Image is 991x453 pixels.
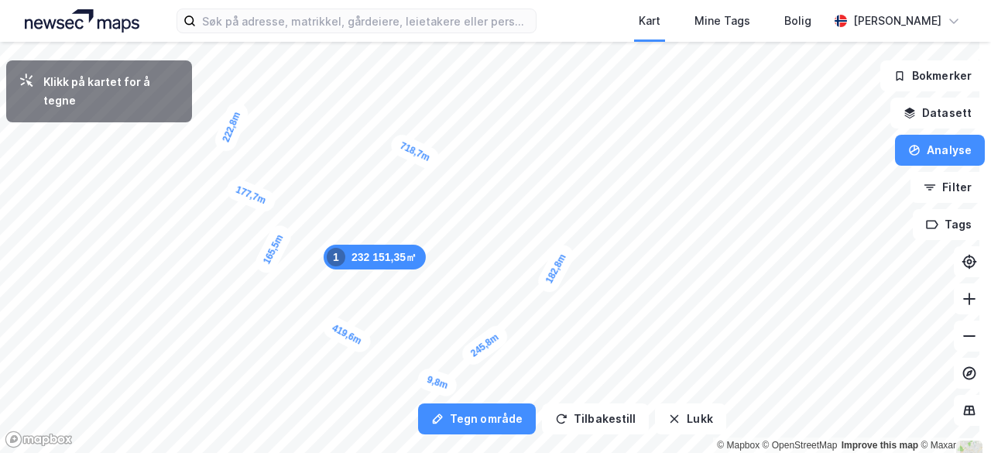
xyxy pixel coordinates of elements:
a: Mapbox homepage [5,431,73,448]
iframe: Chat Widget [914,379,991,453]
button: Analyse [895,135,985,166]
img: logo.a4113a55bc3d86da70a041830d287a7e.svg [25,9,139,33]
div: [PERSON_NAME] [853,12,941,30]
div: Map marker [458,322,512,369]
div: Mine Tags [694,12,750,30]
div: Map marker [224,176,278,215]
button: Tilbakestill [542,403,649,434]
div: Map marker [320,314,374,356]
a: Improve this map [842,440,918,451]
button: Bokmerker [880,60,985,91]
a: OpenStreetMap [763,440,838,451]
div: Klikk på kartet for å tegne [43,73,180,110]
div: Map marker [252,222,295,276]
div: Map marker [324,245,426,269]
div: Kart [639,12,660,30]
button: Filter [910,172,985,203]
a: Mapbox [717,440,760,451]
button: Tegn område [418,403,536,434]
div: Map marker [415,366,460,400]
div: 1 [327,248,345,266]
div: Map marker [212,100,252,154]
div: Bolig [784,12,811,30]
input: Søk på adresse, matrikkel, gårdeiere, leietakere eller personer [196,9,536,33]
div: Map marker [534,242,577,296]
button: Datasett [890,98,985,129]
div: Map marker [388,132,442,173]
button: Tags [913,209,985,240]
button: Lukk [655,403,725,434]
